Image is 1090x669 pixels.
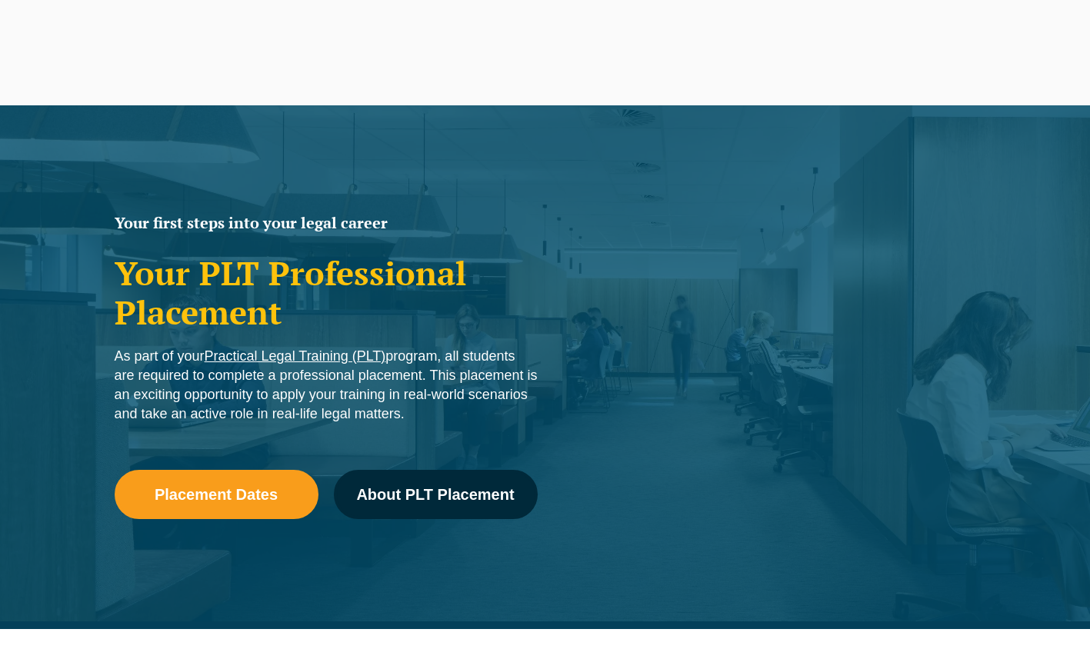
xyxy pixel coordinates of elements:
[205,348,386,364] a: Practical Legal Training (PLT)
[155,487,278,502] span: Placement Dates
[115,348,538,421] span: As part of your program, all students are required to complete a professional placement. This pla...
[115,254,538,331] h1: Your PLT Professional Placement
[115,470,318,519] a: Placement Dates
[334,470,538,519] a: About PLT Placement
[115,215,538,231] h2: Your first steps into your legal career
[356,487,514,502] span: About PLT Placement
